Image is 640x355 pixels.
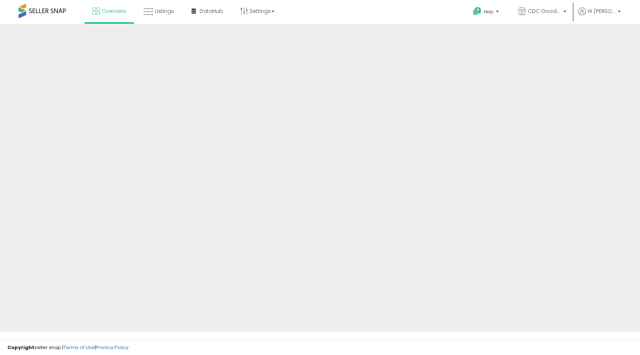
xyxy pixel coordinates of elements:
span: Hi [PERSON_NAME] [588,7,616,15]
span: Overview [102,7,126,15]
span: Help [484,9,494,15]
span: DataHub [200,7,223,15]
a: Hi [PERSON_NAME] [578,7,621,24]
span: Listings [155,7,174,15]
span: CDC Goods Co. [528,7,561,15]
a: Help [467,1,506,24]
i: Get Help [473,7,482,16]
